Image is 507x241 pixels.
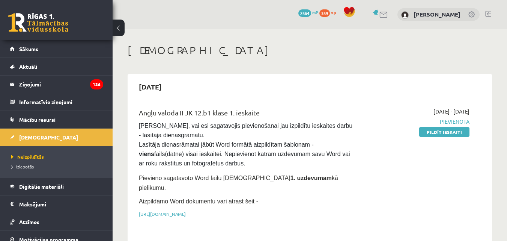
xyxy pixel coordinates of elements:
[19,116,56,123] span: Mācību resursi
[10,58,103,75] a: Aktuāli
[10,93,103,111] a: Informatīvie ziņojumi
[312,9,318,15] span: mP
[19,196,103,213] legend: Maksājumi
[11,164,34,170] span: Izlabotās
[298,9,311,17] span: 2564
[331,9,336,15] span: xp
[419,127,469,137] a: Pildīt ieskaiti
[139,108,355,121] div: Angļu valoda II JK 12.b1 klase 1. ieskaite
[131,78,169,95] h2: [DATE]
[19,93,103,111] legend: Informatīvie ziņojumi
[367,118,469,126] span: Pievienota
[8,13,68,32] a: Rīgas 1. Tālmācības vidusskola
[10,129,103,146] a: [DEMOGRAPHIC_DATA]
[319,9,340,15] a: 359 xp
[139,151,154,157] strong: viens
[19,76,103,93] legend: Ziņojumi
[10,213,103,230] a: Atzīmes
[90,79,103,89] i: 136
[10,76,103,93] a: Ziņojumi136
[139,123,354,167] span: [PERSON_NAME], vai esi sagatavojis pievienošanai jau izpildītu ieskaites darbu - lasītāja dienasg...
[19,218,39,225] span: Atzīmes
[10,196,103,213] a: Maksājumi
[11,153,105,160] a: Neizpildītās
[10,40,103,58] a: Sākums
[433,108,469,115] span: [DATE] - [DATE]
[139,198,258,205] span: Aizpildāmo Word dokumentu vari atrast šeit -
[10,111,103,128] a: Mācību resursi
[11,163,105,170] a: Izlabotās
[19,134,78,141] span: [DEMOGRAPHIC_DATA]
[290,175,332,181] strong: 1. uzdevumam
[19,183,64,190] span: Digitālie materiāli
[139,211,186,217] a: [URL][DOMAIN_NAME]
[401,11,409,19] img: Anna Bukovska
[19,63,37,70] span: Aktuāli
[414,11,460,18] a: [PERSON_NAME]
[298,9,318,15] a: 2564 mP
[10,178,103,195] a: Digitālie materiāli
[19,45,38,52] span: Sākums
[11,154,44,160] span: Neizpildītās
[128,44,492,57] h1: [DEMOGRAPHIC_DATA]
[319,9,330,17] span: 359
[139,175,338,191] span: Pievieno sagatavoto Word failu [DEMOGRAPHIC_DATA] kā pielikumu.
